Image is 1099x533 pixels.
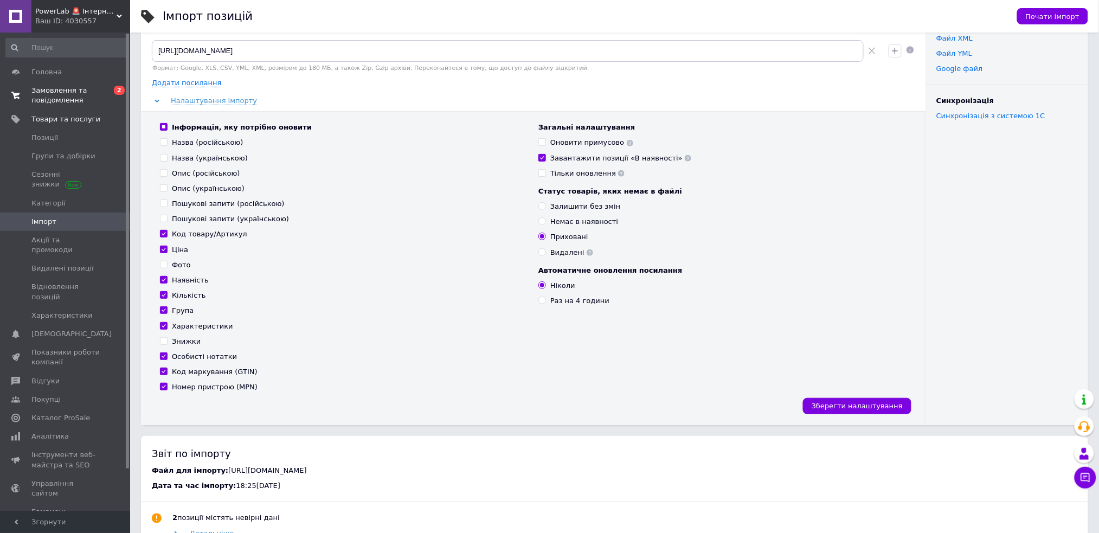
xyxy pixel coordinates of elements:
[538,266,906,275] div: Автоматичне оновлення посилання
[152,65,880,72] div: Формат: Google, XLS, CSV, YML, XML, розміром до 180 МБ, а також Zip, Gzip архіви. Переконайтеся в...
[31,432,69,441] span: Аналітика
[152,447,1077,460] div: Звіт по імпорту
[550,296,609,306] div: Раз на 4 години
[172,337,201,346] div: Знижки
[228,466,307,474] span: [URL][DOMAIN_NAME]
[31,86,100,105] span: Замовлення та повідомлення
[172,199,285,209] div: Пошукові запити (російською)
[172,291,206,300] div: Кількість
[172,306,194,316] div: Група
[803,398,911,414] button: Зберегти налаштування
[35,7,117,16] span: PowerLab 🚨 Інтернет-магазин вітамінів та спортивного харчування. Все для здорового життя 🚨
[936,112,1045,120] a: Синхронізація з системою 1С
[172,352,237,362] div: Особисті нотатки
[31,413,90,423] span: Каталог ProSale
[114,86,125,95] span: 2
[936,34,973,42] a: Файл XML
[172,260,191,270] div: Фото
[31,67,62,77] span: Головна
[31,348,100,367] span: Показники роботи компанії
[1026,12,1079,21] span: Почати імпорт
[550,138,633,147] div: Оновити примусово
[172,214,289,224] div: Пошукові запити (українською)
[550,248,593,258] div: Видалені
[35,16,130,26] div: Ваш ID: 4030557
[31,376,60,386] span: Відгуки
[172,153,248,163] div: Назва (українською)
[550,169,625,178] div: Тільки оновлення
[550,217,618,227] div: Немає в наявності
[172,513,177,522] b: 2
[936,49,972,57] a: Файл YML
[538,123,906,132] div: Загальні налаштування
[1017,8,1088,24] button: Почати імпорт
[5,38,127,57] input: Пошук
[31,395,61,404] span: Покупці
[31,133,58,143] span: Позиції
[936,96,1077,106] div: Синхронізація
[31,151,95,161] span: Групи та добірки
[31,198,66,208] span: Категорії
[171,97,257,105] span: Налаштування імпорту
[31,114,100,124] span: Товари та послуги
[31,170,100,189] span: Сезонні знижки
[172,229,247,239] div: Код товару/Артикул
[172,382,258,392] div: Номер пристрою (MPN)
[152,466,228,474] span: Файл для імпорту:
[152,79,221,87] span: Додати посилання
[812,402,903,410] span: Зберегти налаштування
[538,187,906,196] div: Статус товарів, яких немає в файлі
[31,282,100,301] span: Відновлення позицій
[163,10,253,23] h1: Імпорт позицій
[31,450,100,470] span: Інструменти веб-майстра та SEO
[172,513,280,523] div: позиції містять невірні дані
[31,235,100,255] span: Акції та промокоди
[172,123,312,132] div: Інформація, яку потрібно оновити
[550,281,575,291] div: Ніколи
[31,264,94,273] span: Видалені позиції
[1075,467,1096,489] button: Чат з покупцем
[936,65,983,73] a: Google файл
[31,217,56,227] span: Імпорт
[172,169,240,178] div: Опис (російською)
[172,275,209,285] div: Наявність
[172,184,245,194] div: Опис (українською)
[31,311,93,320] span: Характеристики
[172,322,233,331] div: Характеристики
[152,481,236,490] span: Дата та час імпорту:
[31,329,112,339] span: [DEMOGRAPHIC_DATA]
[172,367,258,377] div: Код маркування (GTIN)
[550,232,588,242] div: Приховані
[550,153,691,163] div: Завантажити позиції «В наявності»
[172,245,188,255] div: Ціна
[152,40,864,62] input: Вкажіть посилання
[236,481,280,490] span: 18:25[DATE]
[31,479,100,498] span: Управління сайтом
[31,507,100,526] span: Гаманець компанії
[172,138,243,147] div: Назва (російською)
[550,202,620,211] div: Залишити без змін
